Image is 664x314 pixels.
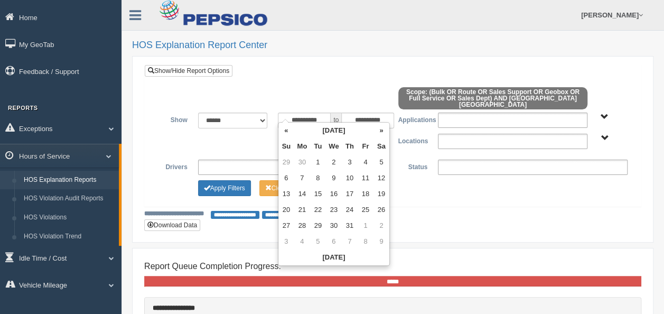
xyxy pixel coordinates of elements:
td: 27 [278,218,294,234]
span: to [331,113,341,128]
td: 22 [310,202,326,218]
td: 26 [373,202,389,218]
td: 12 [373,170,389,186]
label: Status [392,160,433,172]
td: 16 [326,186,342,202]
a: Show/Hide Report Options [145,65,232,77]
button: Download Data [144,219,200,231]
th: » [373,123,389,138]
th: We [326,138,342,154]
td: 1 [358,218,373,234]
td: 15 [310,186,326,202]
td: 30 [294,154,310,170]
th: Su [278,138,294,154]
td: 8 [310,170,326,186]
td: 13 [278,186,294,202]
td: 24 [342,202,358,218]
td: 9 [373,234,389,250]
th: Tu [310,138,326,154]
td: 7 [342,234,358,250]
label: Locations [393,134,433,146]
td: 3 [342,154,358,170]
td: 11 [358,170,373,186]
td: 19 [373,186,389,202]
td: 8 [358,234,373,250]
a: HOS Violation Audit Reports [19,189,119,208]
td: 5 [373,154,389,170]
button: Change Filter Options [198,180,251,196]
td: 4 [358,154,373,170]
td: 1 [310,154,326,170]
a: HOS Violation Trend [19,227,119,246]
td: 21 [294,202,310,218]
td: 17 [342,186,358,202]
td: 2 [373,218,389,234]
th: Fr [358,138,373,154]
td: 4 [294,234,310,250]
span: Scope: (Bulk OR Route OR Sales Support OR Geobox OR Full Service OR Sales Dept) AND [GEOGRAPHIC_D... [398,87,588,109]
label: Drivers [153,160,193,172]
h2: HOS Explanation Report Center [132,40,653,51]
td: 23 [326,202,342,218]
td: 20 [278,202,294,218]
h4: Report Queue Completion Progress: [144,262,641,271]
th: Mo [294,138,310,154]
button: Change Filter Options [259,180,312,196]
td: 9 [326,170,342,186]
td: 29 [310,218,326,234]
td: 18 [358,186,373,202]
td: 31 [342,218,358,234]
th: [DATE] [278,250,389,265]
td: 29 [278,154,294,170]
td: 10 [342,170,358,186]
td: 30 [326,218,342,234]
th: [DATE] [294,123,373,138]
th: Sa [373,138,389,154]
td: 5 [310,234,326,250]
label: Show [153,113,193,125]
label: Applications [392,113,433,125]
td: 3 [278,234,294,250]
td: 2 [326,154,342,170]
td: 6 [326,234,342,250]
td: 6 [278,170,294,186]
td: 28 [294,218,310,234]
a: HOS Violations [19,208,119,227]
th: « [278,123,294,138]
td: 14 [294,186,310,202]
td: 25 [358,202,373,218]
td: 7 [294,170,310,186]
th: Th [342,138,358,154]
a: HOS Explanation Reports [19,171,119,190]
